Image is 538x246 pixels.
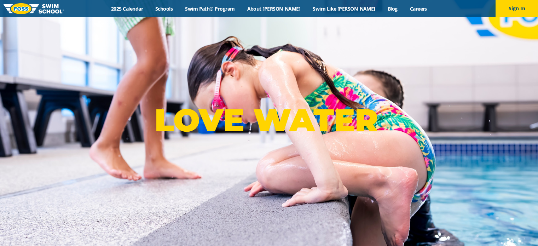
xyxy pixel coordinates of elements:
[378,108,383,117] sup: ®
[404,5,433,12] a: Careers
[105,5,149,12] a: 2025 Calendar
[307,5,382,12] a: Swim Like [PERSON_NAME]
[149,5,179,12] a: Schools
[179,5,241,12] a: Swim Path® Program
[381,5,404,12] a: Blog
[241,5,307,12] a: About [PERSON_NAME]
[155,101,383,139] p: LOVE WATER
[4,3,64,14] img: FOSS Swim School Logo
